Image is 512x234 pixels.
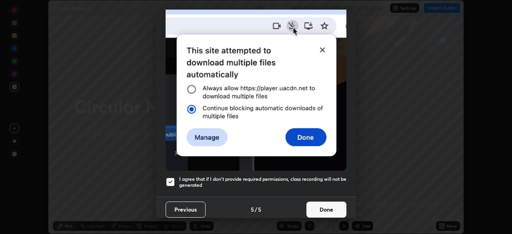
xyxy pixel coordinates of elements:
h5: I agree that if I don't provide required permissions, class recording will not be generated [179,176,346,188]
h4: / [255,205,257,214]
h4: 5 [251,205,254,214]
button: Previous [166,202,206,218]
h4: 5 [258,205,261,214]
button: Done [306,202,346,218]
